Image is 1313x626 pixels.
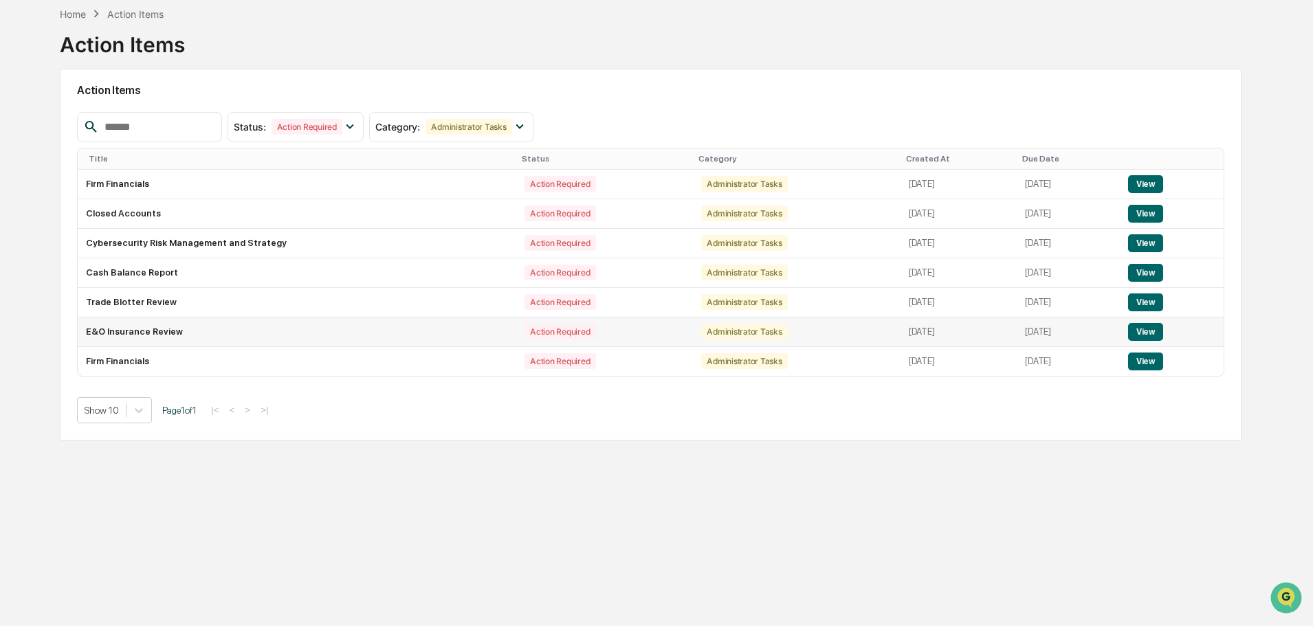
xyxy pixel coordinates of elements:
button: View [1128,234,1163,252]
td: [DATE] [901,229,1017,258]
a: Powered byPylon [97,232,166,243]
button: Start new chat [234,109,250,126]
a: 🖐️Preclearance [8,168,94,192]
td: [DATE] [1017,229,1119,258]
button: > [241,404,254,416]
button: View [1128,353,1163,370]
h2: Action Items [77,84,1224,97]
div: 🖐️ [14,175,25,186]
button: < [225,404,239,416]
span: Status : [234,121,266,133]
p: How can we help? [14,29,250,51]
div: Action Required [525,235,595,251]
td: Trade Blotter Review [78,288,516,317]
a: View [1128,208,1163,219]
td: E&O Insurance Review [78,317,516,347]
div: Administrator Tasks [701,176,787,192]
span: Page 1 of 1 [162,405,197,416]
div: Created At [906,154,1012,164]
td: [DATE] [901,199,1017,229]
a: View [1128,356,1163,366]
div: Action Required [525,265,595,280]
span: Pylon [137,233,166,243]
button: View [1128,264,1163,282]
a: View [1128,267,1163,278]
td: [DATE] [901,347,1017,376]
td: [DATE] [901,170,1017,199]
div: Administrator Tasks [426,119,511,135]
div: Category [698,154,895,164]
td: [DATE] [1017,317,1119,347]
div: Action Required [272,119,342,135]
div: Administrator Tasks [701,353,787,369]
td: [DATE] [1017,170,1119,199]
a: View [1128,326,1163,337]
div: Due Date [1022,154,1114,164]
button: View [1128,205,1163,223]
td: Cybersecurity Risk Management and Strategy [78,229,516,258]
div: Title [89,154,511,164]
td: Closed Accounts [78,199,516,229]
a: View [1128,297,1163,307]
span: Attestations [113,173,170,187]
span: Category : [375,121,420,133]
div: Action Items [60,21,185,57]
div: Action Items [107,8,164,20]
div: Administrator Tasks [701,294,787,310]
td: [DATE] [1017,288,1119,317]
div: Administrator Tasks [701,205,787,221]
button: View [1128,175,1163,193]
button: >| [256,404,272,416]
div: Action Required [525,353,595,369]
div: Action Required [525,294,595,310]
div: Status [522,154,687,164]
iframe: Open customer support [1269,581,1306,618]
a: 🔎Data Lookup [8,194,92,219]
a: View [1128,179,1163,189]
div: 🔎 [14,201,25,212]
td: [DATE] [901,288,1017,317]
div: Administrator Tasks [701,265,787,280]
div: 🗄️ [100,175,111,186]
div: Administrator Tasks [701,235,787,251]
div: Action Required [525,176,595,192]
button: View [1128,293,1163,311]
td: Firm Financials [78,170,516,199]
div: Home [60,8,86,20]
span: Preclearance [27,173,89,187]
td: [DATE] [901,258,1017,288]
a: 🗄️Attestations [94,168,176,192]
td: [DATE] [1017,258,1119,288]
button: View [1128,323,1163,341]
a: View [1128,238,1163,248]
td: Firm Financials [78,347,516,376]
td: [DATE] [901,317,1017,347]
td: Cash Balance Report [78,258,516,288]
div: We're available if you need us! [47,119,174,130]
div: Action Required [525,324,595,339]
div: Administrator Tasks [701,324,787,339]
img: 1746055101610-c473b297-6a78-478c-a979-82029cc54cd1 [14,105,38,130]
button: |< [207,404,223,416]
div: Start new chat [47,105,225,119]
span: Data Lookup [27,199,87,213]
td: [DATE] [1017,199,1119,229]
div: Action Required [525,205,595,221]
td: [DATE] [1017,347,1119,376]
